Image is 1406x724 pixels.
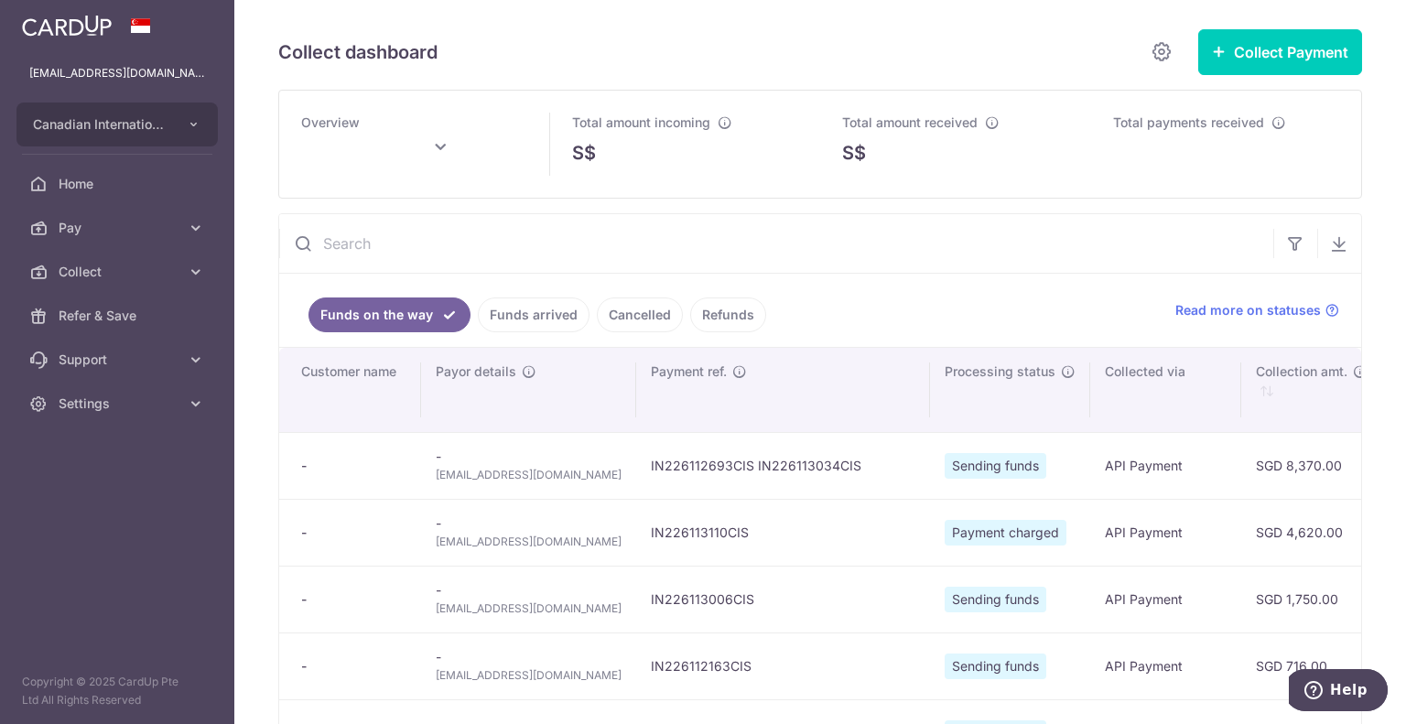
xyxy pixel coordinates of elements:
[421,348,636,432] th: Payor details
[59,394,179,413] span: Settings
[636,632,930,699] td: IN226112163CIS
[436,600,622,618] span: [EMAIL_ADDRESS][DOMAIN_NAME]
[1198,29,1362,75] button: Collect Payment
[651,362,727,381] span: Payment ref.
[421,432,636,499] td: -
[1241,348,1379,432] th: Collection amt. : activate to sort column ascending
[16,103,218,146] button: Canadian International School Pte Ltd
[1090,566,1241,632] td: API Payment
[945,362,1055,381] span: Processing status
[421,566,636,632] td: -
[1090,499,1241,566] td: API Payment
[22,15,112,37] img: CardUp
[1090,348,1241,432] th: Collected via
[1175,301,1321,319] span: Read more on statuses
[301,657,406,675] div: -
[1241,632,1379,699] td: SGD 716.00
[1289,669,1388,715] iframe: Opens a widget where you can find more information
[945,520,1066,546] span: Payment charged
[572,114,710,130] span: Total amount incoming
[59,175,179,193] span: Home
[690,297,766,332] a: Refunds
[308,297,470,332] a: Funds on the way
[1256,362,1347,381] span: Collection amt.
[1113,114,1264,130] span: Total payments received
[41,13,79,29] span: Help
[436,666,622,685] span: [EMAIL_ADDRESS][DOMAIN_NAME]
[279,214,1273,273] input: Search
[421,499,636,566] td: -
[945,453,1046,479] span: Sending funds
[1090,432,1241,499] td: API Payment
[636,566,930,632] td: IN226113006CIS
[59,219,179,237] span: Pay
[636,348,930,432] th: Payment ref.
[436,466,622,484] span: [EMAIL_ADDRESS][DOMAIN_NAME]
[279,348,421,432] th: Customer name
[1175,301,1339,319] a: Read more on statuses
[59,307,179,325] span: Refer & Save
[478,297,589,332] a: Funds arrived
[636,432,930,499] td: IN226112693CIS IN226113034CIS
[29,64,205,82] p: [EMAIL_ADDRESS][DOMAIN_NAME]
[572,139,596,167] span: S$
[59,351,179,369] span: Support
[436,362,516,381] span: Payor details
[930,348,1090,432] th: Processing status
[1090,632,1241,699] td: API Payment
[33,115,168,134] span: Canadian International School Pte Ltd
[945,587,1046,612] span: Sending funds
[301,457,406,475] div: -
[421,632,636,699] td: -
[636,499,930,566] td: IN226113110CIS
[59,263,179,281] span: Collect
[842,139,866,167] span: S$
[1241,432,1379,499] td: SGD 8,370.00
[436,533,622,551] span: [EMAIL_ADDRESS][DOMAIN_NAME]
[842,114,978,130] span: Total amount received
[278,38,438,67] h5: Collect dashboard
[1241,566,1379,632] td: SGD 1,750.00
[597,297,683,332] a: Cancelled
[301,114,360,130] span: Overview
[1241,499,1379,566] td: SGD 4,620.00
[945,654,1046,679] span: Sending funds
[301,524,406,542] div: -
[301,590,406,609] div: -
